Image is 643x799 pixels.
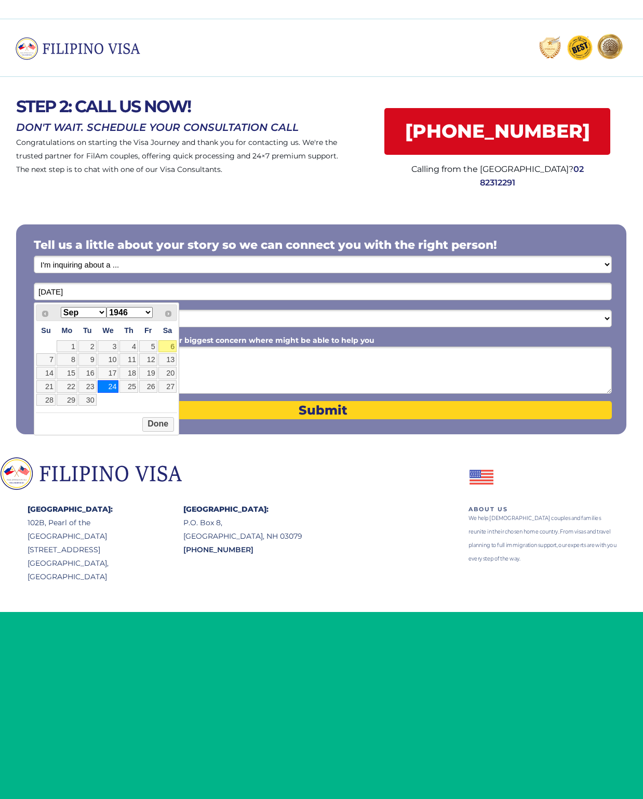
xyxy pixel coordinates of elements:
a: [PHONE_NUMBER] [384,108,610,155]
span: [GEOGRAPHIC_DATA]: [28,504,113,514]
span: Congratulations on starting the Visa Journey and thank you for contacting us. We're the trusted p... [16,138,338,174]
button: Done [142,417,174,432]
a: 11 [119,353,138,366]
a: 27 [158,380,177,393]
span: Monday [61,326,72,335]
span: Sunday [41,326,50,335]
a: 14 [36,367,56,379]
a: 26 [139,380,157,393]
span: STEP 2: CALL US NOW! [16,96,191,116]
a: 21 [36,380,56,393]
span: Thursday [124,326,133,335]
a: 9 [78,353,97,366]
span: [GEOGRAPHIC_DATA]: [183,504,269,514]
span: [PHONE_NUMBER] [183,545,253,554]
a: 23 [78,380,97,393]
input: Date of Birth (mm/dd/yyyy) [34,283,612,300]
span: Calling from the [GEOGRAPHIC_DATA]? [411,164,573,174]
span: [PHONE_NUMBER] [384,120,610,142]
span: Submit [34,403,612,418]
a: 12 [139,353,157,366]
select: Select month [61,307,106,318]
a: 18 [119,367,138,379]
span: Tell us a little about your story so we can connect you with the right person! [34,238,497,252]
span: ABOUT US [468,505,508,513]
a: 25 [119,380,138,393]
a: 13 [158,353,177,366]
a: 19 [139,367,157,379]
span: We help [DEMOGRAPHIC_DATA] couples and families reunite in their chosen home country. From visas ... [468,514,617,562]
span: DON'T WAIT. SCHEDULE YOUR CONSULTATION CALL [16,121,299,134]
span: 102B, Pearl of the [GEOGRAPHIC_DATA] [STREET_ADDRESS] [GEOGRAPHIC_DATA], [GEOGRAPHIC_DATA] [28,518,109,581]
span: Wednesday [102,326,113,335]
a: 28 [36,394,56,406]
a: 2 [78,340,97,353]
a: 24 [98,380,119,393]
select: Select year [106,307,152,318]
span: Tuesday [83,326,92,335]
a: 8 [57,353,77,366]
a: 6 [158,340,177,353]
span: Please share your story or provide your biggest concern where might be able to help you [34,336,374,345]
span: Saturday [163,326,172,335]
a: 22 [57,380,77,393]
a: 5 [139,340,157,353]
a: 1 [57,340,77,353]
a: 29 [57,394,77,406]
a: 16 [78,367,97,379]
a: 15 [57,367,77,379]
a: 30 [78,394,97,406]
span: P.O. Box 8, [GEOGRAPHIC_DATA], NH 03079 [183,518,302,541]
a: 17 [98,367,119,379]
span: Friday [144,326,152,335]
a: 4 [119,340,138,353]
a: 10 [98,353,119,366]
button: Submit [34,401,612,419]
a: 20 [158,367,177,379]
a: 3 [98,340,119,353]
a: 7 [36,353,56,366]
